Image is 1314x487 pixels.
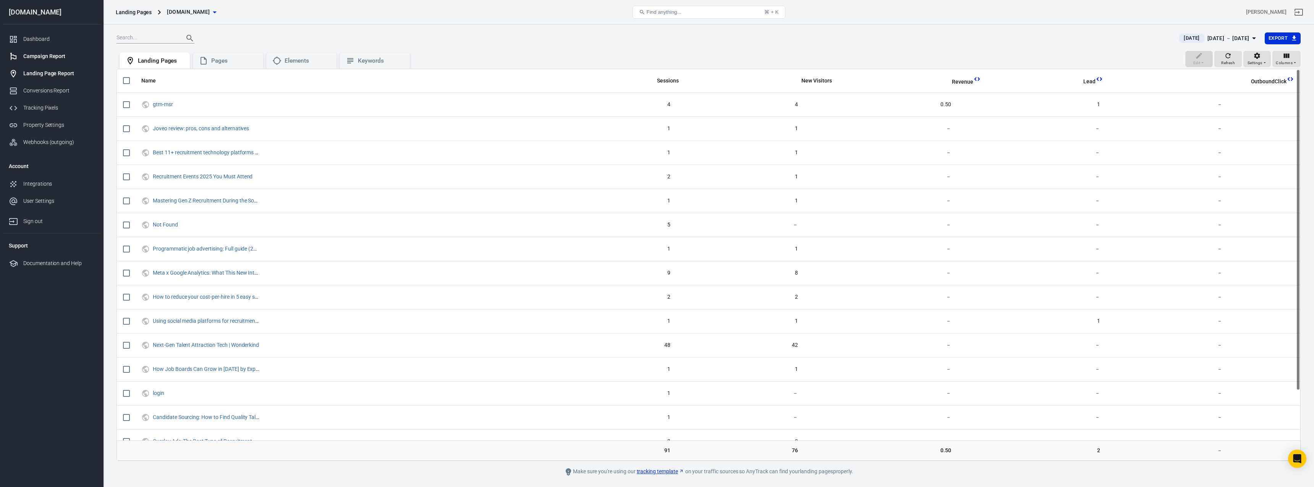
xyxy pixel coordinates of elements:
span: Total revenue calculated by AnyTrack. [952,77,973,86]
span: － [844,149,951,157]
span: 5 [563,221,670,229]
span: 1 [563,149,670,157]
span: Sessions [657,77,679,85]
span: New Visitors [791,77,832,85]
button: Search [181,29,199,47]
span: [DATE] [1181,34,1202,42]
span: Sessions [647,77,679,85]
span: Name [141,77,156,85]
div: scrollable content [117,69,1300,461]
span: 1 [691,366,798,373]
span: 9 [563,269,670,277]
span: 4 [563,101,670,108]
span: － [993,293,1100,301]
span: － [1115,390,1222,397]
button: [DOMAIN_NAME] [164,5,219,19]
span: － [1115,101,1222,108]
a: Sign out [1290,3,1308,21]
span: 0.50 [844,101,951,108]
button: Refresh [1214,51,1242,68]
span: Refresh [1221,60,1235,66]
span: － [844,438,951,445]
span: Name [141,77,166,85]
div: Open Intercom Messenger [1288,450,1306,468]
svg: This column is calculated from AnyTrack real-time data [1096,75,1103,83]
span: 1 [563,366,670,373]
span: 2 [993,447,1100,454]
a: Recruitment Events 2025 You Must Attend [153,173,252,180]
span: － [1115,317,1222,325]
svg: UTM & Web Traffic [141,220,150,230]
svg: UTM & Web Traffic [141,124,150,133]
span: － [844,390,951,397]
div: Account id: nLGkVNE2 [1246,8,1286,16]
span: 1 [691,197,798,205]
div: Documentation and Help [23,259,94,267]
svg: This column is calculated from AnyTrack real-time data [1286,75,1294,83]
span: － [844,341,951,349]
div: Tracking Pixels [23,104,94,112]
span: － [844,293,951,301]
span: 8 [691,269,798,277]
a: How to reduce your cost-per-hire in 5 easy steps [153,294,265,300]
li: Account [3,157,100,175]
span: － [1115,447,1222,454]
div: Pages [211,57,257,65]
svg: UTM & Web Traffic [141,244,150,254]
a: Tracking Pixels [3,99,100,116]
svg: UTM & Web Traffic [141,172,150,181]
div: Property Settings [23,121,94,129]
span: 1 [691,317,798,325]
a: Dashboard [3,31,100,48]
a: Not Found [153,222,178,228]
a: Landing Page Report [3,65,100,82]
svg: This column is calculated from AnyTrack real-time data [973,75,981,83]
svg: UTM & Web Traffic [141,389,150,398]
a: Conversions Report [3,82,100,99]
span: 4 [691,101,798,108]
span: － [1115,245,1222,253]
span: 1 [691,125,798,133]
svg: UTM & Web Traffic [141,269,150,278]
span: OutboundClick [1241,78,1286,86]
svg: UTM & Web Traffic [141,293,150,302]
svg: UTM & Web Traffic [141,317,150,326]
a: Using social media platforms for recruitment and hiring [153,318,282,324]
span: － [993,149,1100,157]
a: Overlay Ads: The Best Type of Recruitment Ads You Can Use to Attract Top Candidates [153,438,355,444]
span: － [1115,366,1222,373]
span: 1 [993,317,1100,325]
span: wonderkind.com [167,7,210,17]
span: Lead [1083,78,1096,86]
button: Columns [1272,51,1301,68]
span: OutboundClick [1251,78,1286,86]
div: Sign out [23,217,94,225]
a: Next-Gen Talent Attraction Tech | Wonderkind [153,342,259,348]
span: － [993,341,1100,349]
span: Total revenue calculated by AnyTrack. [942,77,973,86]
span: － [1115,221,1222,229]
span: New Visitors [801,77,832,85]
span: － [844,414,951,421]
span: 1 [563,414,670,421]
span: 1 [691,149,798,157]
div: [DATE] － [DATE] [1207,34,1249,43]
span: 76 [691,447,798,454]
div: Landing Pages [116,8,152,16]
svg: UTM & Web Traffic [141,100,150,109]
div: ⌘ + K [764,9,778,15]
span: － [844,173,951,181]
input: Search... [117,33,178,43]
span: － [844,245,951,253]
a: login [153,390,164,396]
span: － [1115,149,1222,157]
span: 1 [691,245,798,253]
button: Export [1265,32,1301,44]
span: － [1115,173,1222,181]
span: － [844,269,951,277]
a: How Job Boards Can Grow in [DATE] by Expanding Beyond Job Listings [153,366,321,372]
span: Lead [1073,78,1096,86]
div: Make sure you're using our on your traffic sources so AnyTrack can find your landing pages properly. [537,467,880,476]
span: 1 [993,101,1100,108]
a: Mastering Gen Z Recruitment During the Social Recruiting Revolution: Best Practices for Talent At... [153,197,432,204]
